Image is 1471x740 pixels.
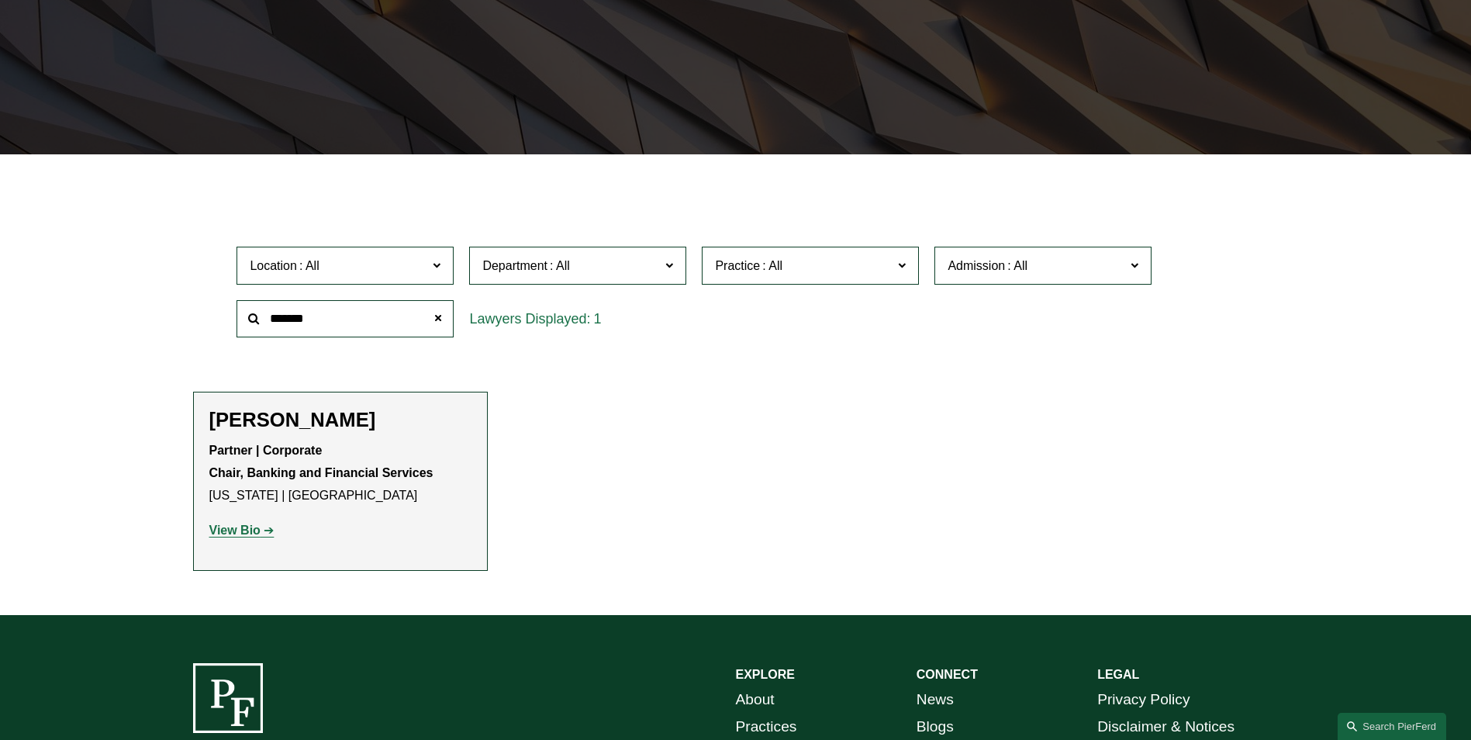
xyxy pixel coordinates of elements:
[209,408,471,432] h2: [PERSON_NAME]
[593,311,601,327] span: 1
[482,259,547,272] span: Department
[209,440,471,507] p: [US_STATE] | [GEOGRAPHIC_DATA]
[715,259,760,272] span: Practice
[209,524,275,537] a: View Bio
[209,524,261,537] strong: View Bio
[209,444,433,479] strong: Partner | Corporate Chair, Banking and Financial Services
[250,259,297,272] span: Location
[917,668,978,681] strong: CONNECT
[1097,686,1190,714] a: Privacy Policy
[917,686,954,714] a: News
[948,259,1005,272] span: Admission
[736,686,775,714] a: About
[1338,713,1446,740] a: Search this site
[1097,668,1139,681] strong: LEGAL
[736,668,795,681] strong: EXPLORE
